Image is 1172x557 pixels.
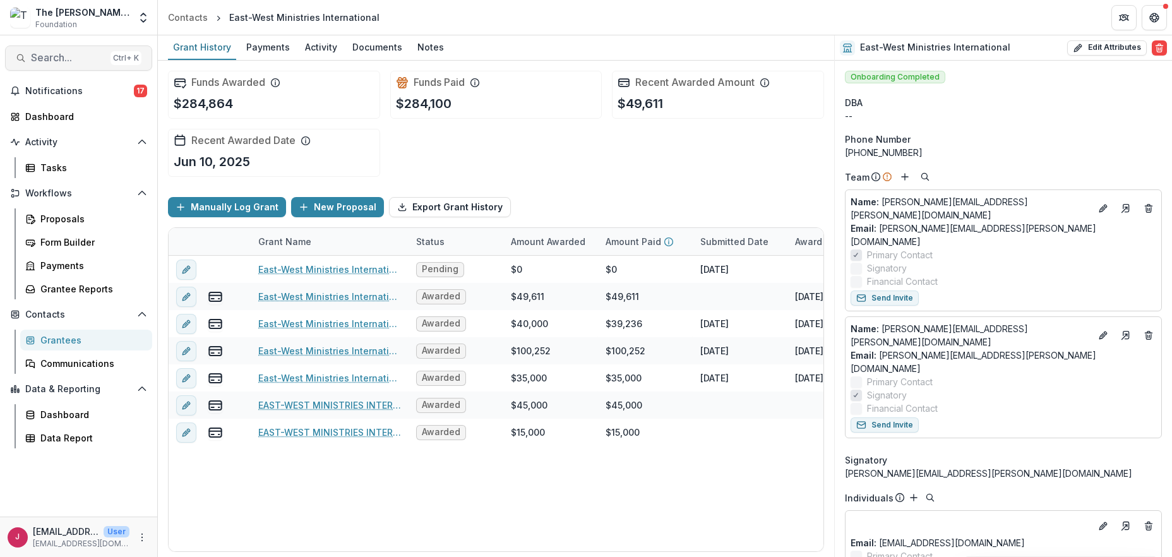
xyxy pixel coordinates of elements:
button: Export Grant History [389,197,511,217]
h2: Recent Awarded Date [191,135,296,147]
div: Submitted Date [693,235,776,248]
div: [DATE] [700,263,729,276]
h2: Recent Awarded Amount [635,76,755,88]
a: Payments [20,255,152,276]
button: view-payments [208,371,223,386]
a: Documents [347,35,407,60]
button: Get Help [1142,5,1167,30]
span: Search... [31,52,105,64]
div: [DATE] [700,344,729,357]
div: Grant Name [251,228,409,255]
div: Documents [347,38,407,56]
p: Individuals [845,491,894,505]
span: Financial Contact [867,402,938,415]
a: Communications [20,353,152,374]
div: $45,000 [606,398,642,412]
a: Activity [300,35,342,60]
a: Grantees [20,330,152,350]
p: $49,611 [618,94,663,113]
a: Contacts [163,8,213,27]
div: Amount Awarded [503,228,598,255]
button: edit [176,287,196,307]
span: Signatory [867,261,907,275]
div: [DATE] [795,371,823,385]
p: User [104,526,129,537]
span: DBA [845,96,863,109]
div: Form Builder [40,236,142,249]
button: view-payments [208,344,223,359]
button: Open Contacts [5,304,152,325]
button: Add [906,490,921,505]
div: Grantee Reports [40,282,142,296]
div: Status [409,228,503,255]
p: [PERSON_NAME][EMAIL_ADDRESS][PERSON_NAME][DOMAIN_NAME] [851,322,1091,349]
div: Dashboard [40,408,142,421]
div: $100,252 [606,344,645,357]
button: Add [897,169,912,184]
button: Search... [5,45,152,71]
button: edit [176,368,196,388]
a: East-West Ministries International - 2024 - The [PERSON_NAME] Foundation Grant Proposal Application [258,344,401,357]
button: Open entity switcher [135,5,152,30]
div: Grant Name [251,235,319,248]
img: The Bolick Foundation [10,8,30,28]
span: Phone Number [845,133,911,146]
span: Notifications [25,86,134,97]
span: Name : [851,196,879,207]
div: Notes [412,38,449,56]
div: Submitted Date [693,228,787,255]
span: Financial Contact [867,275,938,288]
span: Name : [851,323,879,334]
div: $35,000 [606,371,642,385]
nav: breadcrumb [163,8,385,27]
button: Open Workflows [5,183,152,203]
a: Name: [PERSON_NAME][EMAIL_ADDRESS][PERSON_NAME][DOMAIN_NAME] [851,322,1091,349]
div: Award Date [787,228,882,255]
button: Open Activity [5,132,152,152]
div: Data Report [40,431,142,445]
button: Deletes [1141,518,1156,534]
button: Search [923,490,938,505]
span: Pending [422,264,458,275]
div: [DATE] [700,317,729,330]
button: Open Data & Reporting [5,379,152,399]
button: Deletes [1141,328,1156,343]
button: view-payments [208,398,223,413]
a: Email: [PERSON_NAME][EMAIL_ADDRESS][PERSON_NAME][DOMAIN_NAME] [851,349,1156,375]
button: Edit [1096,328,1111,343]
a: Dashboard [5,106,152,127]
a: Notes [412,35,449,60]
button: edit [176,422,196,443]
a: Data Report [20,428,152,448]
button: edit [176,260,196,280]
span: Awarded [422,400,460,410]
button: Edit [1096,201,1111,216]
span: Email: [851,537,876,548]
div: -- [845,109,1162,123]
a: East-West Ministries International - 2023 - The [PERSON_NAME] Foundation Grant Proposal Application [258,371,401,385]
button: More [135,530,150,545]
div: Contacts [168,11,208,24]
span: Primary Contact [867,248,933,261]
div: Amount Paid [598,228,693,255]
button: view-payments [208,289,223,304]
span: Workflows [25,188,132,199]
div: Proposals [40,212,142,225]
span: Awarded [422,427,460,438]
div: Ctrl + K [111,51,141,65]
p: [EMAIL_ADDRESS][DOMAIN_NAME] [33,525,99,538]
span: Awarded [422,291,460,302]
button: view-payments [208,425,223,440]
a: Go to contact [1116,516,1136,536]
div: $15,000 [606,426,640,439]
button: view-payments [208,316,223,332]
a: Grantee Reports [20,278,152,299]
button: Search [918,169,933,184]
p: Team [845,171,870,184]
button: edit [176,314,196,334]
div: $100,252 [511,344,551,357]
button: Send Invite [851,417,919,433]
a: Grant History [168,35,236,60]
h2: Funds Awarded [191,76,265,88]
